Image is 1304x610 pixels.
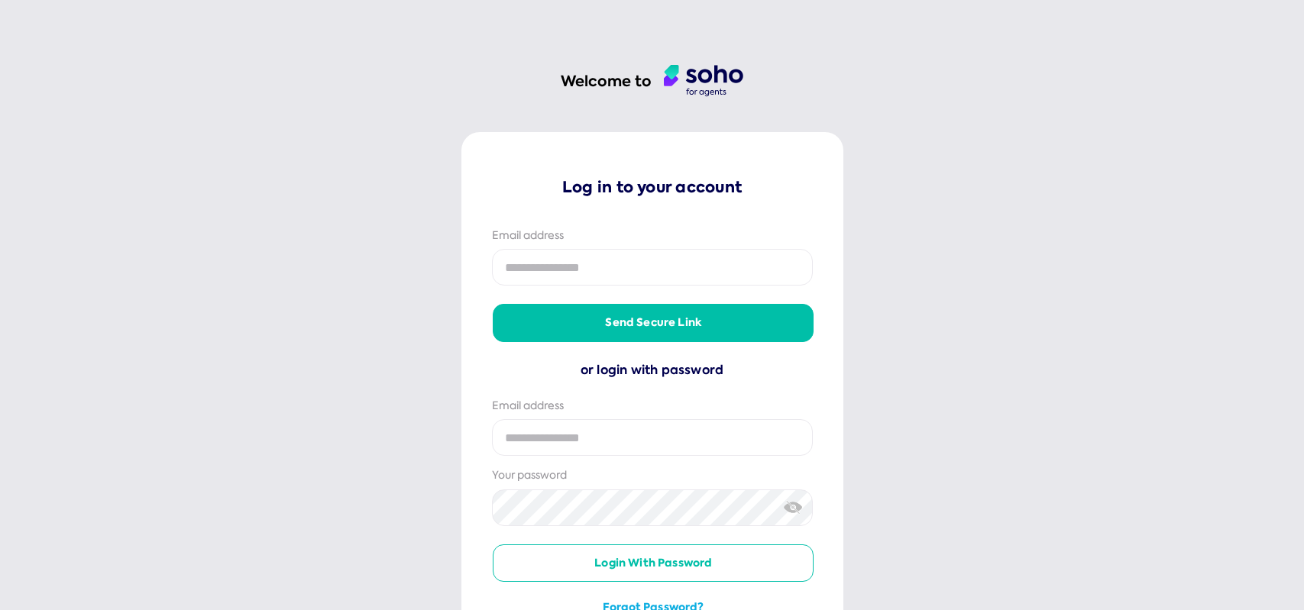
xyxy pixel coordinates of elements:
img: agent logo [664,65,743,97]
p: Log in to your account [492,176,813,198]
img: eye-crossed.svg [784,499,803,515]
button: Login with password [493,544,814,583]
div: or login with password [492,360,813,380]
h1: Welcome to [561,71,652,92]
div: Your password [492,468,813,483]
div: Email address [492,399,813,414]
div: Email address [492,228,813,244]
button: Send secure link [493,304,814,342]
